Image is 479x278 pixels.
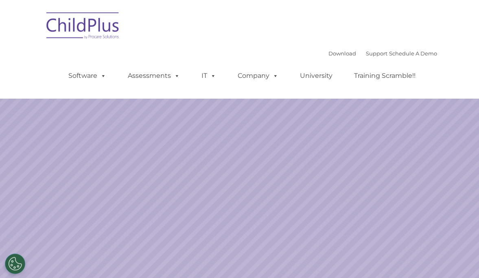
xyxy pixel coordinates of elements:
[60,68,114,84] a: Software
[292,68,341,84] a: University
[328,50,437,57] font: |
[120,68,188,84] a: Assessments
[346,68,424,84] a: Training Scramble!!
[193,68,224,84] a: IT
[42,7,124,47] img: ChildPlus by Procare Solutions
[389,50,437,57] a: Schedule A Demo
[5,254,25,274] button: Cookies Settings
[328,50,356,57] a: Download
[230,68,287,84] a: Company
[366,50,387,57] a: Support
